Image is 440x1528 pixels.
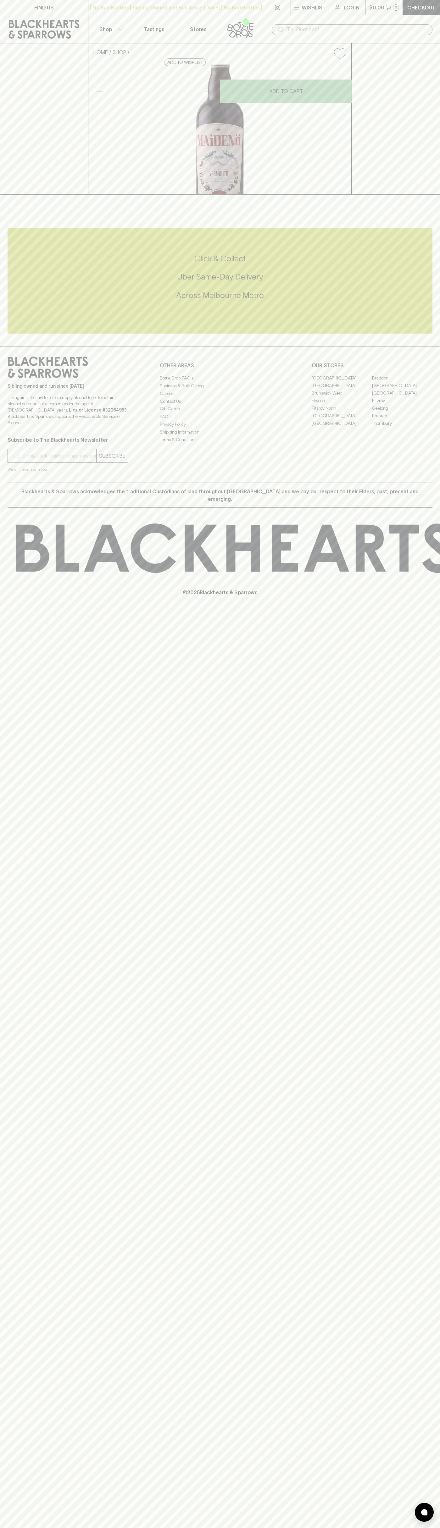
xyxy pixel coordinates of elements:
p: OUR STORES [312,362,432,369]
a: SHOP [113,49,126,55]
a: Braddon [372,374,432,382]
p: $0.00 [369,4,384,11]
p: Sibling owned and run since [DATE] [8,383,128,389]
p: ADD TO CART [269,87,303,95]
a: Terms & Conditions [160,436,281,444]
p: Login [344,4,359,11]
button: SUBSCRIBE [97,449,128,462]
p: FIND US [34,4,54,11]
p: Wishlist [302,4,326,11]
a: [GEOGRAPHIC_DATA] [312,382,372,389]
a: Contact Us [160,397,281,405]
h5: Click & Collect [8,253,432,264]
img: bubble-icon [421,1509,427,1515]
div: Call to action block [8,228,432,334]
h5: Across Melbourne Metro [8,290,432,301]
p: SUBSCRIBE [99,452,125,460]
a: Geelong [372,404,432,412]
p: Shop [99,25,112,33]
a: [GEOGRAPHIC_DATA] [312,374,372,382]
a: Thornbury [372,419,432,427]
a: HOME [93,49,108,55]
a: [GEOGRAPHIC_DATA] [372,382,432,389]
p: 0 [395,6,397,9]
a: Privacy Policy [160,421,281,428]
strong: Liquor License #32064953 [69,407,127,412]
button: Shop [88,15,132,43]
a: [GEOGRAPHIC_DATA] [312,412,372,419]
a: Elwood [312,397,372,404]
button: ADD TO CART [220,80,352,103]
p: It is against the law to sell or supply alcohol to, or to obtain alcohol on behalf of a person un... [8,394,128,426]
button: Add to wishlist [164,58,206,66]
p: Tastings [144,25,164,33]
a: Brunswick West [312,389,372,397]
img: 3410.png [88,64,351,194]
a: FAQ's [160,413,281,420]
p: Subscribe to The Blackhearts Newsletter [8,436,128,444]
a: [GEOGRAPHIC_DATA] [372,389,432,397]
input: Try "Pinot noir" [287,25,427,35]
p: Stores [190,25,206,33]
a: Careers [160,390,281,397]
p: We will never spam you [8,466,128,473]
a: Shipping Information [160,428,281,436]
a: [GEOGRAPHIC_DATA] [312,419,372,427]
a: Tastings [132,15,176,43]
p: OTHER AREAS [160,362,281,369]
a: Bottle Drop FAQ's [160,374,281,382]
a: Stores [176,15,220,43]
button: Add to wishlist [331,46,349,62]
a: Prahran [372,412,432,419]
p: Checkout [407,4,436,11]
a: Fitzroy [372,397,432,404]
input: e.g. jane@blackheartsandsparrows.com.au [13,451,96,461]
a: Gift Cards [160,405,281,413]
a: Business & Bulk Gifting [160,382,281,390]
p: Blackhearts & Sparrows acknowledges the traditional Custodians of land throughout [GEOGRAPHIC_DAT... [12,488,428,503]
a: Fitzroy North [312,404,372,412]
h5: Uber Same-Day Delivery [8,272,432,282]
